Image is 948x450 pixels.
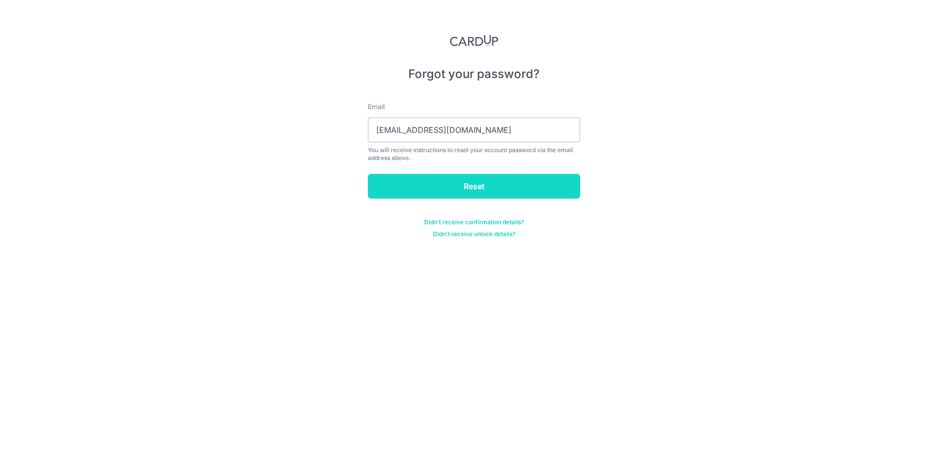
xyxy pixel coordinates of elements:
[368,174,580,199] input: Reset
[368,146,580,162] div: You will receive instructions to reset your account password via the email address above.
[450,35,498,46] img: CardUp Logo
[433,230,515,238] a: Didn't receive unlock details?
[424,218,524,226] a: Didn't receive confirmation details?
[368,66,580,82] h5: Forgot your password?
[368,118,580,142] input: Enter your Email
[368,102,385,112] label: Email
